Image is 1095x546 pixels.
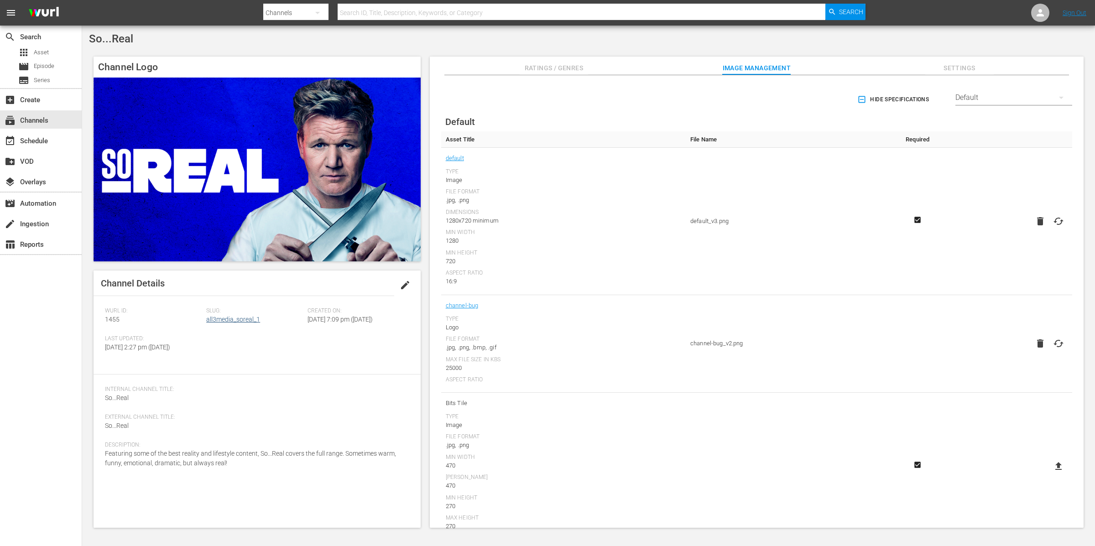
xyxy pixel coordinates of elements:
th: Required [892,131,944,148]
button: edit [394,274,416,296]
span: Search [5,31,16,42]
div: Type [446,316,681,323]
div: 470 [446,481,681,490]
span: Series [18,75,29,86]
div: .jpg, .png [446,196,681,205]
div: Min Height [446,494,681,502]
a: channel-bug [446,300,479,312]
div: Min Height [446,250,681,257]
span: Image Management [722,62,791,74]
span: Channels [5,115,16,126]
div: 16:9 [446,277,681,286]
span: Wurl ID: [105,307,202,315]
div: Min Width [446,454,681,461]
a: default [446,152,464,164]
span: Created On: [308,307,404,315]
span: Automation [5,198,16,209]
div: .jpg, .png, .bmp, .gif [446,343,681,352]
div: [PERSON_NAME] [446,474,681,481]
div: 470 [446,461,681,470]
span: Episode [34,62,54,71]
span: Slug: [206,307,303,315]
a: all3media_soreal_1 [206,316,260,323]
span: Ingestion [5,218,16,229]
span: Reports [5,239,16,250]
span: Featuring some of the best reality and lifestyle content, So...Real covers the full range. Someti... [105,450,396,467]
span: VOD [5,156,16,167]
span: Channel Details [101,278,165,289]
span: Asset [18,47,29,58]
button: Hide Specifications [855,87,933,112]
svg: Required [912,461,923,469]
a: Sign Out [1063,9,1086,16]
div: Max File Size In Kbs [446,356,681,364]
span: So...Real [105,422,129,429]
span: Hide Specifications [859,95,929,104]
span: Default [445,116,475,127]
span: Overlays [5,177,16,187]
div: .jpg, .png [446,441,681,450]
div: File Format [446,433,681,441]
span: Bits Tile [446,397,681,409]
div: 720 [446,257,681,266]
th: Asset Title [441,131,686,148]
div: Aspect Ratio [446,270,681,277]
span: Episode [18,61,29,72]
div: Type [446,168,681,176]
span: Description: [105,442,405,449]
div: Default [955,85,1072,110]
span: Series [34,76,50,85]
div: Image [446,421,681,430]
span: Asset [34,48,49,57]
span: menu [5,7,16,18]
div: 25000 [446,364,681,373]
span: 1455 [105,316,120,323]
span: So...Real [89,32,133,45]
td: default_v3.png [686,148,892,295]
span: External Channel Title: [105,414,405,421]
span: Internal Channel Title: [105,386,405,393]
img: So...Real [94,78,421,261]
span: So...Real [105,394,129,401]
span: [DATE] 7:09 pm ([DATE]) [308,316,373,323]
div: 1280x720 minimum [446,216,681,225]
div: Max Height [446,515,681,522]
div: Logo [446,323,681,332]
h4: Channel Logo [94,57,421,78]
span: [DATE] 2:27 pm ([DATE]) [105,343,170,351]
div: Type [446,413,681,421]
span: Create [5,94,16,105]
div: File Format [446,188,681,196]
th: File Name [686,131,892,148]
img: ans4CAIJ8jUAAAAAAAAAAAAAAAAAAAAAAAAgQb4GAAAAAAAAAAAAAAAAAAAAAAAAJMjXAAAAAAAAAAAAAAAAAAAAAAAAgAT5G... [22,2,66,24]
span: Schedule [5,135,16,146]
div: 270 [446,502,681,511]
span: edit [400,280,411,291]
div: File Format [446,336,681,343]
span: Settings [925,62,994,74]
div: Dimensions [446,209,681,216]
svg: Required [912,216,923,224]
td: channel-bug_v2.png [686,295,892,393]
div: Aspect Ratio [446,376,681,384]
div: Min Width [446,229,681,236]
span: Search [839,4,863,20]
div: 1280 [446,236,681,245]
button: Search [825,4,866,20]
div: 270 [446,522,681,531]
div: Image [446,176,681,185]
span: Ratings / Genres [520,62,588,74]
span: Last Updated: [105,335,202,343]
